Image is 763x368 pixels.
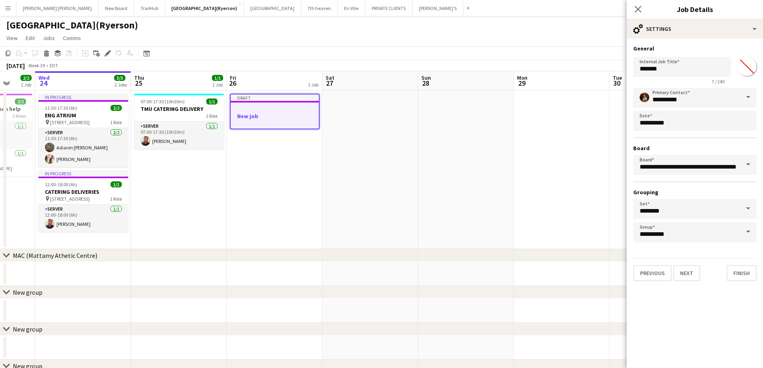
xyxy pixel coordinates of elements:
span: [STREET_ADDRESS] [50,196,90,202]
span: Mon [517,74,527,81]
span: Tue [613,74,622,81]
span: 7 / 140 [705,78,731,84]
h3: ENG ATRIUM [38,112,128,119]
h3: TMU CATERING DELIVERY [134,105,224,113]
button: TrailHub [134,0,165,16]
app-card-role: SERVER2/211:30-17:30 (6h)Adianin [PERSON_NAME][PERSON_NAME] [38,128,128,167]
button: Next [673,265,700,281]
h3: Grouping [633,189,757,196]
span: Week 39 [26,62,46,68]
button: New Board [99,0,134,16]
h3: New job [231,113,319,120]
span: 1/1 [206,99,217,105]
app-job-card: 07:00-17:30 (10h30m)1/1TMU CATERING DELIVERY1 RoleSERVER1/107:00-17:30 (10h30m)[PERSON_NAME] [134,94,224,149]
span: View [6,34,18,42]
app-card-role: SERVER1/107:00-17:30 (10h30m)[PERSON_NAME] [134,122,224,149]
app-job-card: In progress12:00-18:00 (6h)1/1CATERING DELIVERIES [STREET_ADDRESS]1 RoleSERVER1/112:00-18:00 (6h)... [38,170,128,232]
span: 2/2 [111,105,122,111]
button: 7th heaven [301,0,338,16]
span: 24 [37,78,50,88]
span: Sat [326,74,334,81]
span: 07:00-17:30 (10h30m) [141,99,185,105]
h3: CATERING DELIVERIES [38,188,128,195]
button: [PERSON_NAME]'S [413,0,463,16]
span: 3/3 [114,75,125,81]
div: In progress [38,94,128,100]
div: Settings [627,19,763,38]
span: Comms [63,34,81,42]
span: 27 [324,78,334,88]
span: 2/2 [15,99,26,105]
span: 1/1 [111,181,122,187]
a: View [3,33,21,43]
app-card-role: SERVER1/112:00-18:00 (6h)[PERSON_NAME] [38,205,128,232]
span: 29 [516,78,527,88]
a: Jobs [40,33,58,43]
span: 1/1 [212,75,223,81]
div: New group [13,325,42,333]
span: [STREET_ADDRESS] [50,119,90,125]
span: Jobs [43,34,55,42]
h3: Job Details [627,4,763,14]
span: 30 [612,78,622,88]
button: PRIVATE CLIENTS [365,0,413,16]
div: 1 Job [308,82,318,88]
div: Draft [231,95,319,101]
div: 1 Job [212,82,223,88]
app-job-card: In progress11:30-17:30 (6h)2/2ENG ATRIUM [STREET_ADDRESS]1 RoleSERVER2/211:30-17:30 (6h)Adianin [... [38,94,128,167]
span: 1 Role [110,119,122,125]
button: Previous [633,265,672,281]
span: Sun [421,74,431,81]
h3: Board [633,145,757,152]
span: Edit [26,34,35,42]
span: Wed [38,74,50,81]
span: 2/2 [20,75,32,81]
span: 26 [229,78,236,88]
h3: General [633,45,757,52]
a: Comms [60,33,84,43]
span: Fri [230,74,236,81]
div: 1 Job [21,82,31,88]
div: MAC (Mattamy Athetic Centre) [13,251,97,259]
span: 12:00-18:00 (6h) [45,181,77,187]
button: En Ville [338,0,365,16]
button: [GEOGRAPHIC_DATA](Ryerson) [165,0,244,16]
span: 11:30-17:30 (6h) [45,105,77,111]
button: [PERSON_NAME] [PERSON_NAME] [16,0,99,16]
div: EDT [50,62,58,68]
span: 25 [133,78,144,88]
button: [GEOGRAPHIC_DATA] [244,0,301,16]
span: Thu [134,74,144,81]
div: New group [13,288,42,296]
a: Edit [22,33,38,43]
button: Finish [727,265,757,281]
span: 1 Role [206,113,217,119]
div: In progress [38,170,128,177]
app-job-card: DraftNew job [230,94,320,129]
div: [DATE] [6,62,25,70]
h1: [GEOGRAPHIC_DATA](Ryerson) [6,19,138,31]
div: 2 Jobs [115,82,127,88]
span: 1 Role [110,196,122,202]
span: 28 [420,78,431,88]
span: 2 Roles [12,113,26,119]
